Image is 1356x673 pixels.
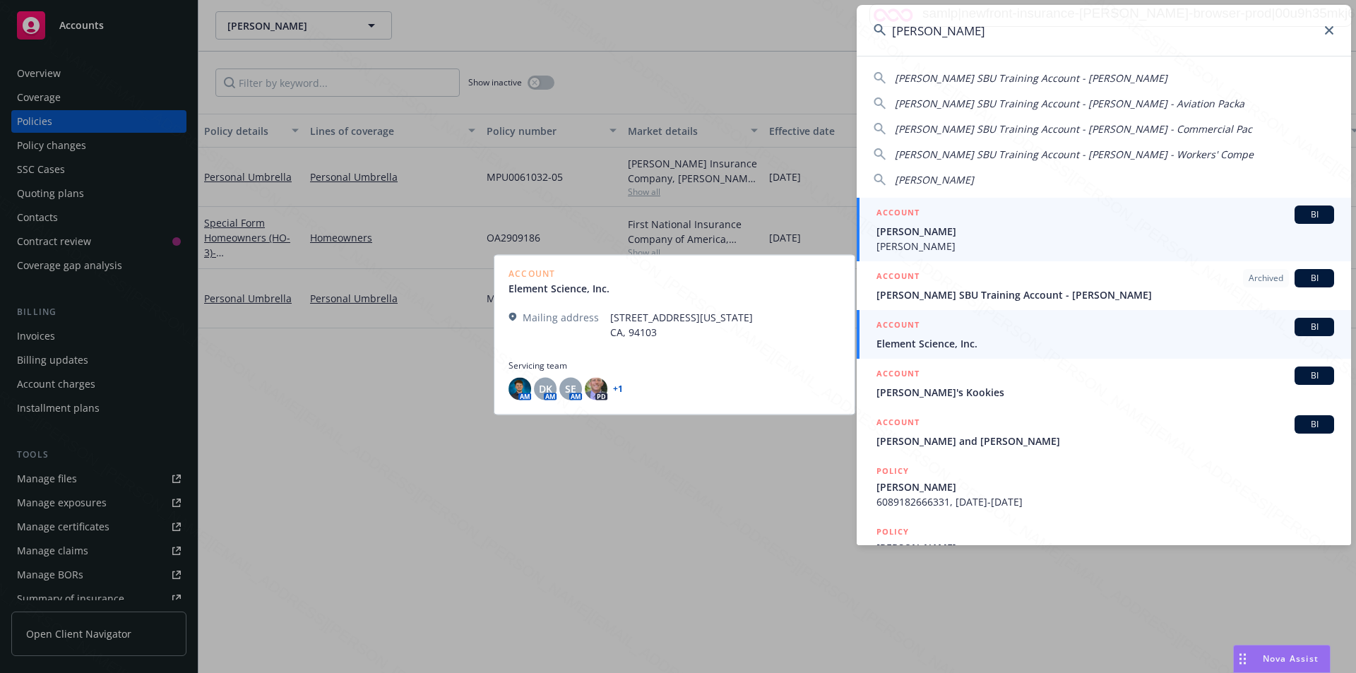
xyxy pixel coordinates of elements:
[895,148,1254,161] span: [PERSON_NAME] SBU Training Account - [PERSON_NAME] - Workers' Compe
[895,173,974,186] span: [PERSON_NAME]
[876,525,909,539] h5: POLICY
[857,517,1351,578] a: POLICY[PERSON_NAME]
[895,97,1244,110] span: [PERSON_NAME] SBU Training Account - [PERSON_NAME] - Aviation Packa
[876,367,920,383] h5: ACCOUNT
[876,464,909,478] h5: POLICY
[876,336,1334,351] span: Element Science, Inc.
[1263,653,1319,665] span: Nova Assist
[876,287,1334,302] span: [PERSON_NAME] SBU Training Account - [PERSON_NAME]
[876,206,920,222] h5: ACCOUNT
[1300,369,1328,382] span: BI
[857,407,1351,456] a: ACCOUNTBI[PERSON_NAME] and [PERSON_NAME]
[857,310,1351,359] a: ACCOUNTBIElement Science, Inc.
[876,415,920,432] h5: ACCOUNT
[1234,645,1251,672] div: Drag to move
[876,480,1334,494] span: [PERSON_NAME]
[857,456,1351,517] a: POLICY[PERSON_NAME]6089182666331, [DATE]-[DATE]
[857,359,1351,407] a: ACCOUNTBI[PERSON_NAME]'s Kookies
[876,269,920,286] h5: ACCOUNT
[1300,272,1328,285] span: BI
[876,434,1334,448] span: [PERSON_NAME] and [PERSON_NAME]
[1249,272,1283,285] span: Archived
[895,71,1167,85] span: [PERSON_NAME] SBU Training Account - [PERSON_NAME]
[876,385,1334,400] span: [PERSON_NAME]'s Kookies
[876,224,1334,239] span: [PERSON_NAME]
[857,261,1351,310] a: ACCOUNTArchivedBI[PERSON_NAME] SBU Training Account - [PERSON_NAME]
[895,122,1252,136] span: [PERSON_NAME] SBU Training Account - [PERSON_NAME] - Commercial Pac
[876,494,1334,509] span: 6089182666331, [DATE]-[DATE]
[876,540,1334,555] span: [PERSON_NAME]
[1300,208,1328,221] span: BI
[857,198,1351,261] a: ACCOUNTBI[PERSON_NAME][PERSON_NAME]
[876,239,1334,254] span: [PERSON_NAME]
[857,5,1351,56] input: Search...
[876,318,920,335] h5: ACCOUNT
[1233,645,1331,673] button: Nova Assist
[1300,418,1328,431] span: BI
[1300,321,1328,333] span: BI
